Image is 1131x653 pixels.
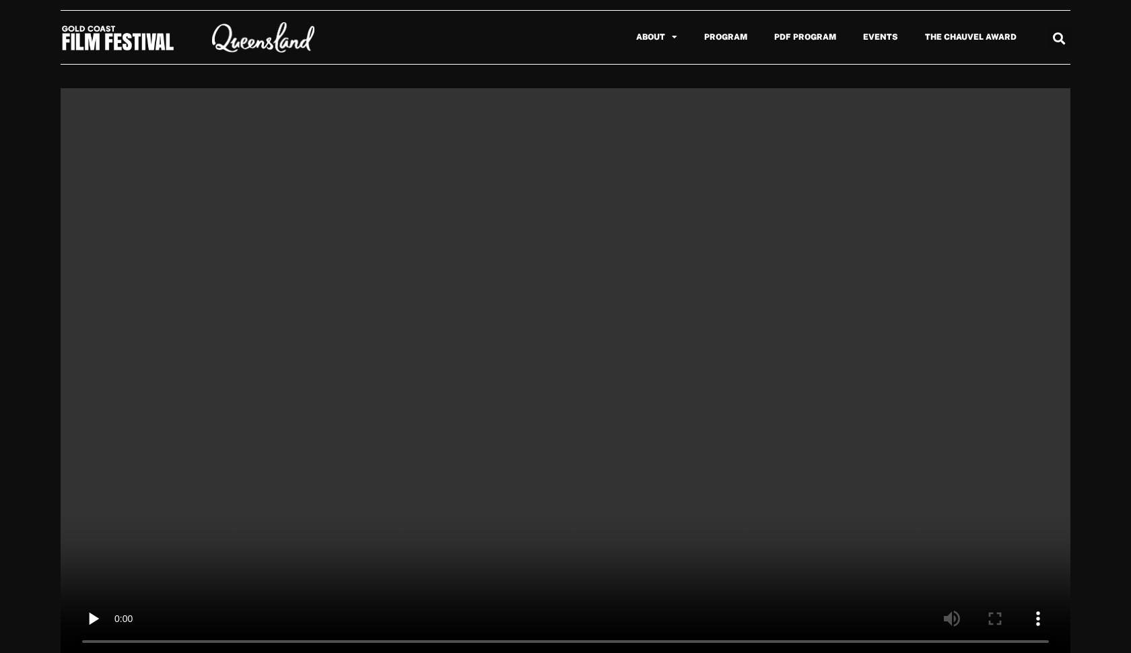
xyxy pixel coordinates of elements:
a: About [623,22,691,53]
a: Program [691,22,761,53]
a: Events [850,22,912,53]
a: The Chauvel Award [912,22,1030,53]
nav: Menu [347,22,1030,53]
a: PDF Program [761,22,850,53]
div: Search [1048,27,1070,49]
